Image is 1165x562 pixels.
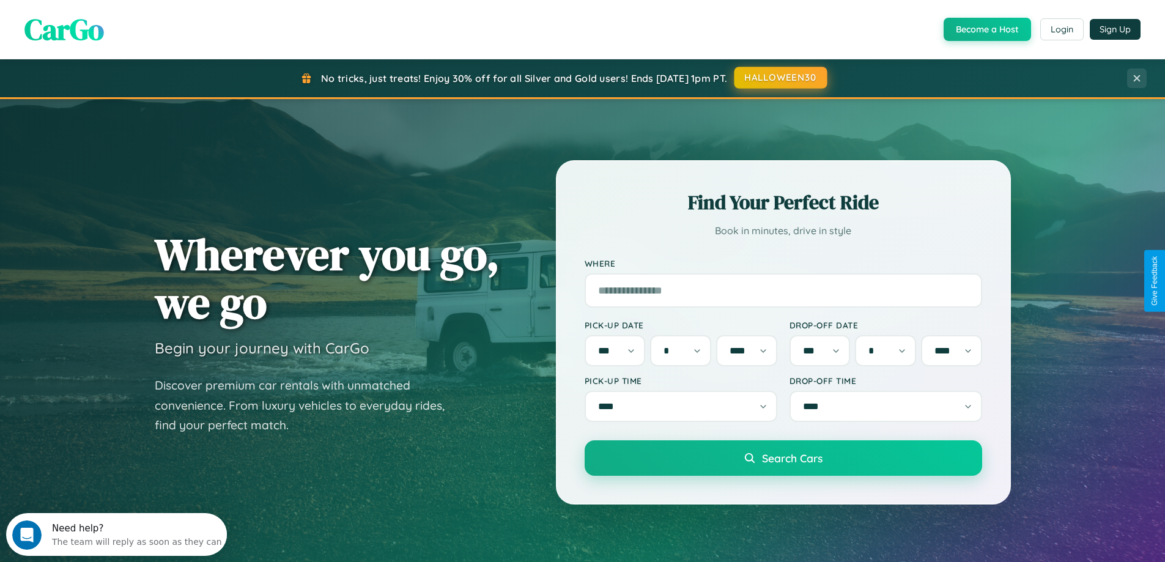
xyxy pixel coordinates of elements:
[585,258,982,268] label: Where
[1150,256,1159,306] div: Give Feedback
[321,72,727,84] span: No tricks, just treats! Enjoy 30% off for all Silver and Gold users! Ends [DATE] 1pm PT.
[585,440,982,476] button: Search Cars
[1090,19,1141,40] button: Sign Up
[155,230,500,327] h1: Wherever you go, we go
[790,320,982,330] label: Drop-off Date
[790,375,982,386] label: Drop-off Time
[12,520,42,550] iframe: Intercom live chat
[24,9,104,50] span: CarGo
[155,339,369,357] h3: Begin your journey with CarGo
[734,67,827,89] button: HALLOWEEN30
[762,451,823,465] span: Search Cars
[585,375,777,386] label: Pick-up Time
[46,10,216,20] div: Need help?
[6,513,227,556] iframe: Intercom live chat discovery launcher
[944,18,1031,41] button: Become a Host
[5,5,227,39] div: Open Intercom Messenger
[585,320,777,330] label: Pick-up Date
[155,375,460,435] p: Discover premium car rentals with unmatched convenience. From luxury vehicles to everyday rides, ...
[585,222,982,240] p: Book in minutes, drive in style
[1040,18,1084,40] button: Login
[585,189,982,216] h2: Find Your Perfect Ride
[46,20,216,33] div: The team will reply as soon as they can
